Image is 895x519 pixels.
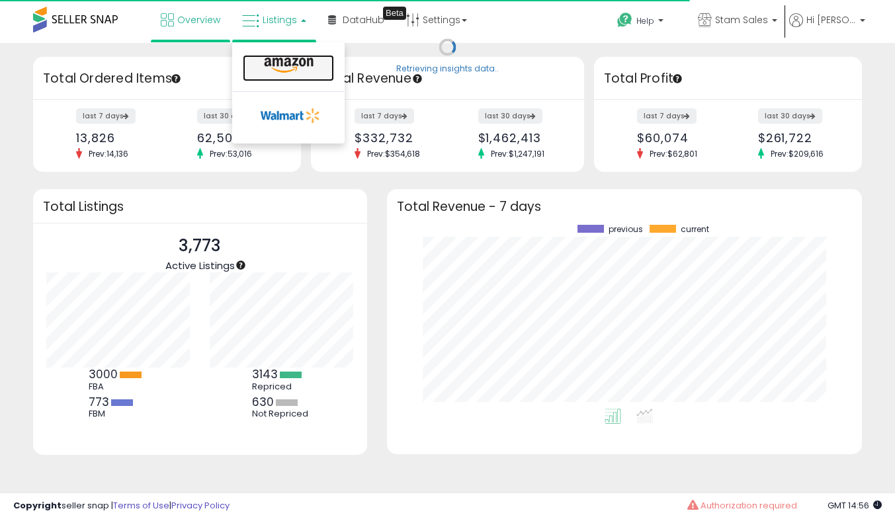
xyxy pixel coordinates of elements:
span: Prev: $209,616 [764,148,830,159]
span: Stam Sales [715,13,768,26]
label: last 30 days [758,108,822,124]
b: 773 [89,394,109,410]
b: 3000 [89,366,118,382]
div: Tooltip anchor [170,73,182,85]
div: Tooltip anchor [411,73,423,85]
a: Terms of Use [113,499,169,512]
i: Get Help [617,12,633,28]
label: last 30 days [197,108,261,124]
a: Hi [PERSON_NAME] [789,13,865,43]
label: last 7 days [637,108,697,124]
h3: Total Revenue - 7 days [397,202,852,212]
label: last 7 days [76,108,136,124]
div: FBM [89,409,148,419]
h3: Total Ordered Items [43,69,291,88]
div: Tooltip anchor [671,73,683,85]
div: $261,722 [758,131,839,145]
span: 2025-09-14 14:56 GMT [828,499,882,512]
div: $332,732 [355,131,437,145]
div: Not Repriced [252,409,312,419]
div: seller snap | | [13,500,230,512]
div: 62,504 [197,131,278,145]
b: 3143 [252,366,278,382]
h3: Total Profit [604,69,852,88]
div: FBA [89,381,148,392]
label: last 7 days [355,108,414,124]
div: 13,826 [76,131,157,145]
label: last 30 days [478,108,542,124]
span: DataHub [343,13,384,26]
strong: Copyright [13,499,62,512]
span: Prev: $1,247,191 [484,148,551,159]
div: Tooltip anchor [235,259,247,271]
span: Prev: 14,136 [82,148,135,159]
div: Retrieving insights data.. [396,63,499,75]
span: Hi [PERSON_NAME] [806,13,856,26]
div: $60,074 [637,131,718,145]
div: Repriced [252,381,312,392]
span: Active Listings [165,259,235,272]
span: Overview [177,13,220,26]
div: $1,462,413 [478,131,561,145]
p: 3,773 [165,233,235,259]
span: previous [609,225,643,234]
span: Listings [263,13,297,26]
div: Tooltip anchor [383,7,406,20]
h3: Total Revenue [321,69,574,88]
span: Prev: 53,016 [203,148,259,159]
span: Prev: $354,618 [361,148,427,159]
b: 630 [252,394,274,410]
a: Privacy Policy [171,499,230,512]
a: Help [607,2,686,43]
span: current [681,225,709,234]
span: Help [636,15,654,26]
h3: Total Listings [43,202,357,212]
span: Prev: $62,801 [643,148,704,159]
